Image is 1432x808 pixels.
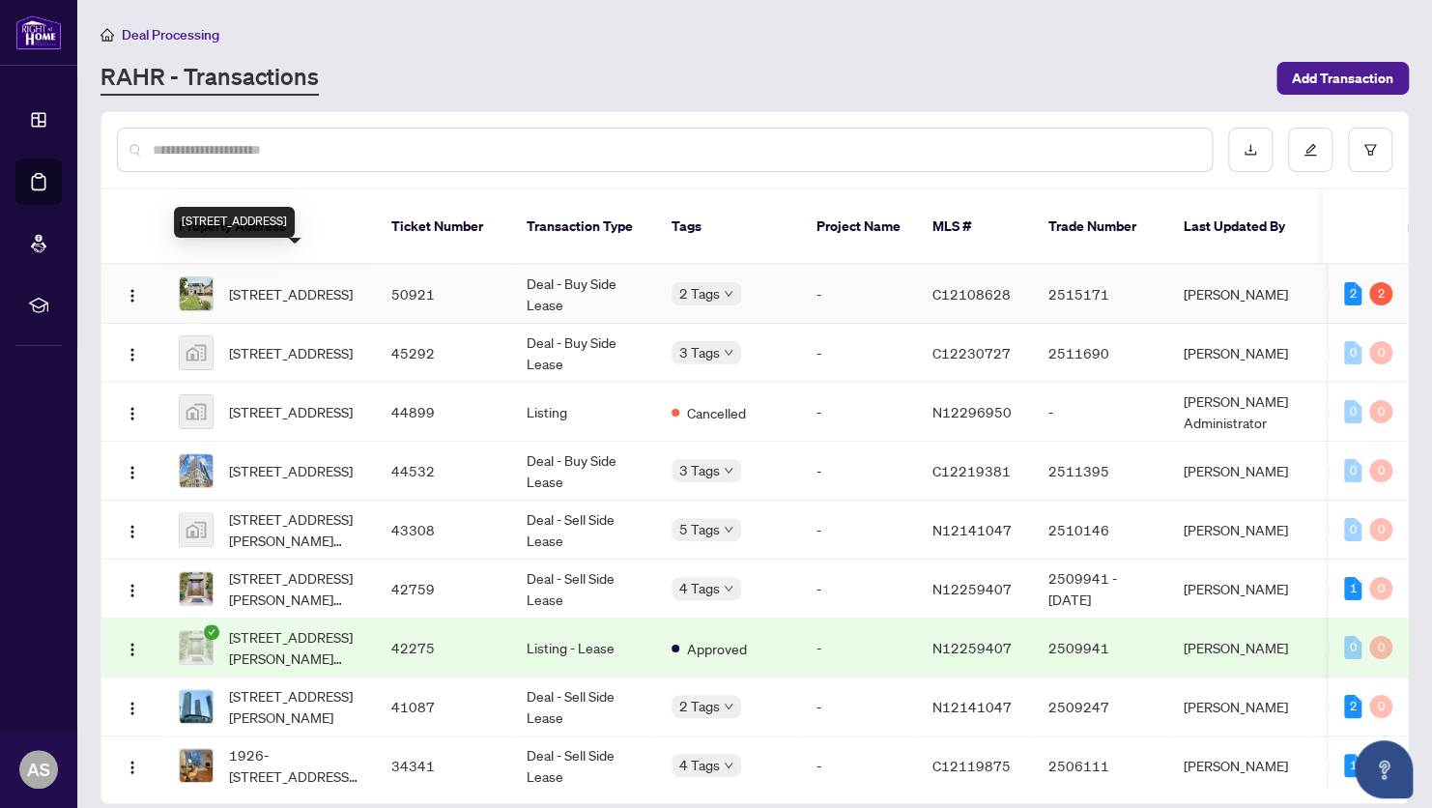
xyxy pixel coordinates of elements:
[125,347,140,362] img: Logo
[117,632,148,663] button: Logo
[724,702,733,711] span: down
[180,277,213,310] img: thumbnail-img
[117,514,148,545] button: Logo
[656,189,801,265] th: Tags
[117,278,148,309] button: Logo
[511,560,656,619] td: Deal - Sell Side Lease
[801,265,917,324] td: -
[180,631,213,664] img: thumbnail-img
[687,402,746,423] span: Cancelled
[1344,577,1361,600] div: 1
[1288,128,1332,172] button: edit
[1355,740,1413,798] button: Open asap
[724,348,733,358] span: down
[1244,143,1257,157] span: download
[1292,63,1393,94] span: Add Transaction
[122,26,219,43] span: Deal Processing
[801,383,917,442] td: -
[180,690,213,723] img: thumbnail-img
[1344,695,1361,718] div: 2
[932,403,1012,420] span: N12296950
[801,736,917,795] td: -
[180,572,213,605] img: thumbnail-img
[1168,678,1313,736] td: [PERSON_NAME]
[229,401,353,422] span: [STREET_ADDRESS]
[204,624,219,640] span: check-circle
[932,580,1012,597] span: N12259407
[1344,400,1361,423] div: 0
[376,324,511,383] td: 45292
[1033,324,1168,383] td: 2511690
[125,583,140,598] img: Logo
[117,691,148,722] button: Logo
[376,560,511,619] td: 42759
[1168,324,1313,383] td: [PERSON_NAME]
[1168,560,1313,619] td: [PERSON_NAME]
[1344,754,1361,777] div: 1
[376,619,511,678] td: 42275
[1369,518,1392,541] div: 0
[1168,501,1313,560] td: [PERSON_NAME]
[376,501,511,560] td: 43308
[932,639,1012,656] span: N12259407
[932,285,1011,303] span: C12108628
[1033,678,1168,736] td: 2509247
[163,189,376,265] th: Property Address
[511,265,656,324] td: Deal - Buy Side Lease
[1168,442,1313,501] td: [PERSON_NAME]
[229,744,360,787] span: 1926-[STREET_ADDRESS][PERSON_NAME]
[125,465,140,480] img: Logo
[125,288,140,303] img: Logo
[1369,341,1392,364] div: 0
[932,344,1011,361] span: C12230727
[801,324,917,383] td: -
[1344,341,1361,364] div: 0
[724,525,733,534] span: down
[117,396,148,427] button: Logo
[724,466,733,476] span: down
[1344,282,1361,305] div: 2
[511,736,656,795] td: Deal - Sell Side Lease
[1369,577,1392,600] div: 0
[801,501,917,560] td: -
[1369,636,1392,659] div: 0
[1168,265,1313,324] td: [PERSON_NAME]
[679,695,720,717] span: 2 Tags
[932,698,1012,715] span: N12141047
[511,189,656,265] th: Transaction Type
[511,324,656,383] td: Deal - Buy Side Lease
[724,761,733,770] span: down
[801,678,917,736] td: -
[376,189,511,265] th: Ticket Number
[27,756,50,783] span: AS
[801,189,917,265] th: Project Name
[229,283,353,304] span: [STREET_ADDRESS]
[679,341,720,363] span: 3 Tags
[117,750,148,781] button: Logo
[679,754,720,776] span: 4 Tags
[1276,62,1409,95] button: Add Transaction
[679,577,720,599] span: 4 Tags
[1228,128,1273,172] button: download
[125,524,140,539] img: Logo
[511,442,656,501] td: Deal - Buy Side Lease
[174,207,295,238] div: [STREET_ADDRESS]
[125,760,140,775] img: Logo
[1168,619,1313,678] td: [PERSON_NAME]
[229,626,360,669] span: [STREET_ADDRESS][PERSON_NAME][PERSON_NAME]
[229,460,353,481] span: [STREET_ADDRESS]
[125,642,140,657] img: Logo
[180,336,213,369] img: thumbnail-img
[801,560,917,619] td: -
[1369,282,1392,305] div: 2
[1344,518,1361,541] div: 0
[1344,459,1361,482] div: 0
[1033,442,1168,501] td: 2511395
[229,508,360,551] span: [STREET_ADDRESS][PERSON_NAME][PERSON_NAME]
[1369,695,1392,718] div: 0
[1033,619,1168,678] td: 2509941
[125,406,140,421] img: Logo
[1168,189,1313,265] th: Last Updated By
[1363,143,1377,157] span: filter
[801,442,917,501] td: -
